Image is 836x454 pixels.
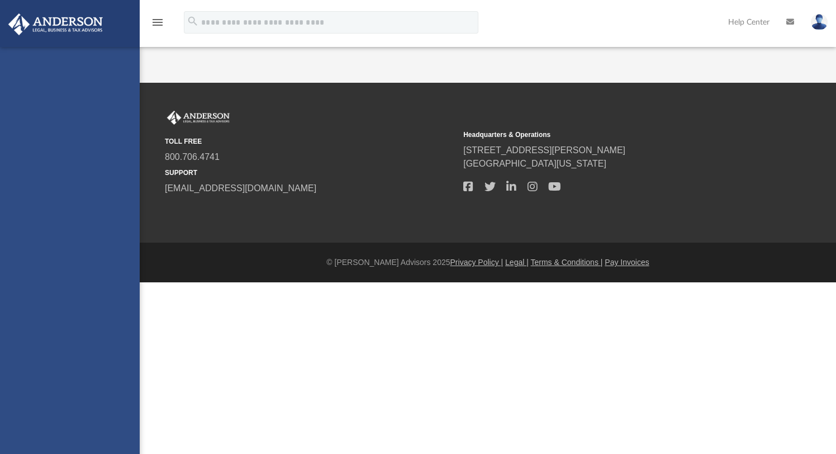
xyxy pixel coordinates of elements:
[811,14,828,30] img: User Pic
[605,258,649,267] a: Pay Invoices
[531,258,603,267] a: Terms & Conditions |
[165,136,455,146] small: TOLL FREE
[505,258,529,267] a: Legal |
[187,15,199,27] i: search
[5,13,106,35] img: Anderson Advisors Platinum Portal
[165,111,232,125] img: Anderson Advisors Platinum Portal
[463,130,754,140] small: Headquarters & Operations
[151,21,164,29] a: menu
[151,16,164,29] i: menu
[165,168,455,178] small: SUPPORT
[463,159,606,168] a: [GEOGRAPHIC_DATA][US_STATE]
[165,183,316,193] a: [EMAIL_ADDRESS][DOMAIN_NAME]
[463,145,625,155] a: [STREET_ADDRESS][PERSON_NAME]
[450,258,503,267] a: Privacy Policy |
[165,152,220,162] a: 800.706.4741
[140,257,836,268] div: © [PERSON_NAME] Advisors 2025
